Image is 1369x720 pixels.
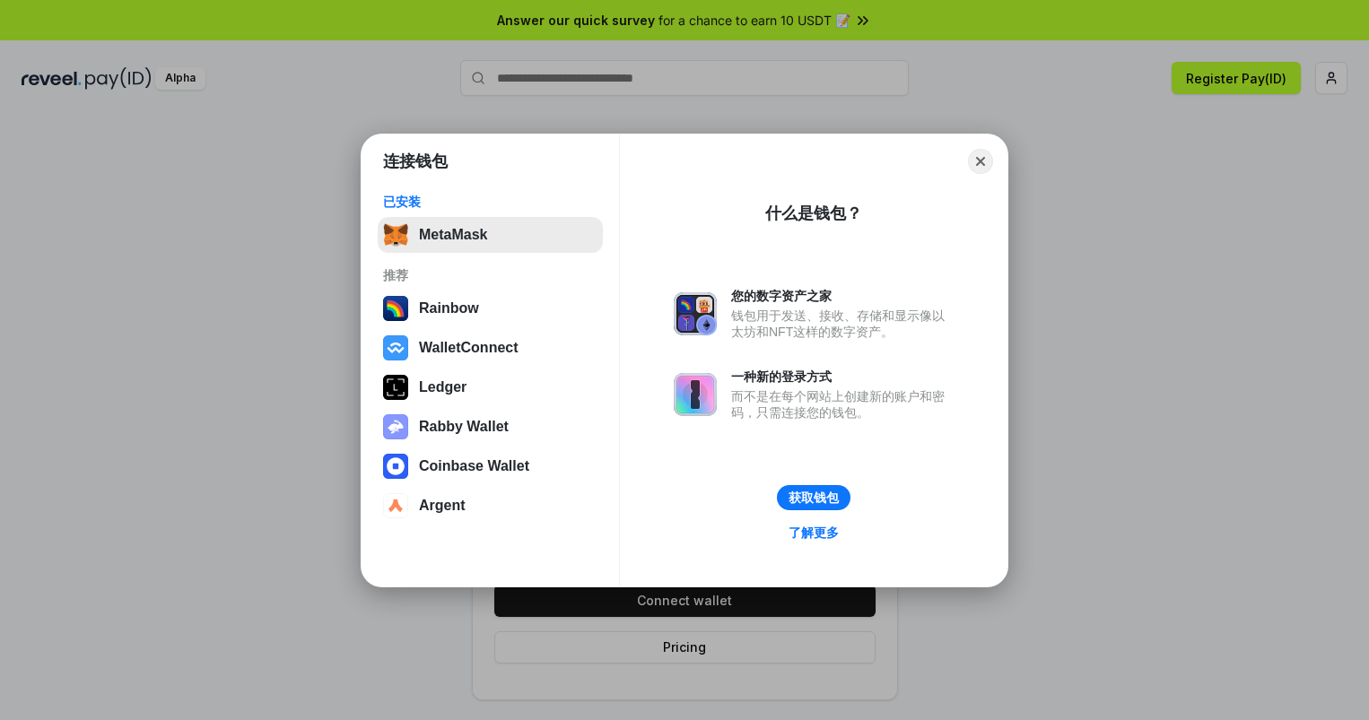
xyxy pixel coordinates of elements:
a: 了解更多 [778,521,850,544]
div: 您的数字资产之家 [731,288,954,304]
button: MetaMask [378,217,603,253]
div: 获取钱包 [789,490,839,506]
div: MetaMask [419,227,487,243]
div: Ledger [419,379,467,395]
img: svg+xml,%3Csvg%20xmlns%3D%22http%3A%2F%2Fwww.w3.org%2F2000%2Fsvg%22%20width%3D%2228%22%20height%3... [383,375,408,400]
div: 什么是钱包？ [765,203,862,224]
button: Rainbow [378,291,603,326]
img: svg+xml,%3Csvg%20width%3D%2228%22%20height%3D%2228%22%20viewBox%3D%220%200%2028%2028%22%20fill%3D... [383,454,408,479]
img: svg+xml,%3Csvg%20xmlns%3D%22http%3A%2F%2Fwww.w3.org%2F2000%2Fsvg%22%20fill%3D%22none%22%20viewBox... [674,292,717,335]
div: 而不是在每个网站上创建新的账户和密码，只需连接您的钱包。 [731,388,954,421]
img: svg+xml,%3Csvg%20width%3D%22120%22%20height%3D%22120%22%20viewBox%3D%220%200%20120%20120%22%20fil... [383,296,408,321]
div: 了解更多 [789,525,839,541]
button: 获取钱包 [777,485,850,510]
button: WalletConnect [378,330,603,366]
div: 钱包用于发送、接收、存储和显示像以太坊和NFT这样的数字资产。 [731,308,954,340]
img: svg+xml,%3Csvg%20xmlns%3D%22http%3A%2F%2Fwww.w3.org%2F2000%2Fsvg%22%20fill%3D%22none%22%20viewBox... [674,373,717,416]
div: Argent [419,498,466,514]
img: svg+xml,%3Csvg%20width%3D%2228%22%20height%3D%2228%22%20viewBox%3D%220%200%2028%2028%22%20fill%3D... [383,493,408,518]
div: 推荐 [383,267,597,283]
div: WalletConnect [419,340,519,356]
img: svg+xml,%3Csvg%20fill%3D%22none%22%20height%3D%2233%22%20viewBox%3D%220%200%2035%2033%22%20width%... [383,222,408,247]
div: Coinbase Wallet [419,458,529,474]
div: 一种新的登录方式 [731,369,954,385]
button: Close [968,149,993,174]
button: Coinbase Wallet [378,448,603,484]
img: svg+xml,%3Csvg%20xmlns%3D%22http%3A%2F%2Fwww.w3.org%2F2000%2Fsvg%22%20fill%3D%22none%22%20viewBox... [383,414,408,439]
div: Rainbow [419,300,479,317]
button: Ledger [378,369,603,405]
button: Rabby Wallet [378,409,603,445]
div: Rabby Wallet [419,419,509,435]
div: 已安装 [383,194,597,210]
h1: 连接钱包 [383,151,448,172]
button: Argent [378,488,603,524]
img: svg+xml,%3Csvg%20width%3D%2228%22%20height%3D%2228%22%20viewBox%3D%220%200%2028%2028%22%20fill%3D... [383,335,408,360]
